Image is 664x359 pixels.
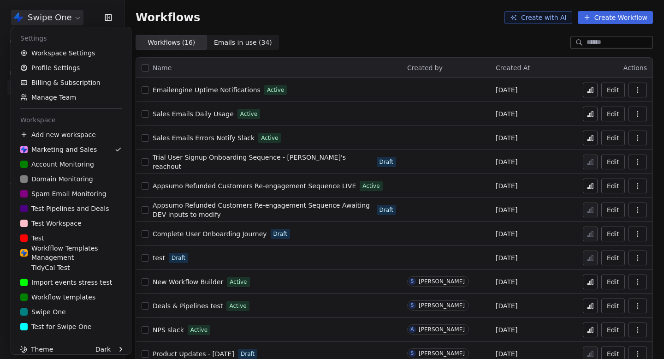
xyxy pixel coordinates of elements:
div: Workflow templates [20,293,95,302]
div: Add new workspace [15,127,127,142]
div: Test [20,233,44,243]
div: Test for Swipe One [20,322,91,331]
a: Billing & Subscription [15,75,127,90]
div: Spam Email Monitoring [20,189,107,198]
div: Dark [95,345,111,354]
div: Settings [15,31,127,46]
img: Swipe%20One%20Logo%201-1.svg [20,249,28,257]
div: Theme [20,345,53,354]
a: Workspace Settings [15,46,127,60]
div: Import events stress test [20,278,112,287]
div: Account Monitoring [20,160,94,169]
a: Manage Team [15,90,127,105]
div: Marketing and Sales [20,145,97,154]
div: Workfflow Templates Management [20,244,122,262]
div: Swipe One [20,307,66,317]
div: Test Pipelines and Deals [20,204,109,213]
img: Swipe%20One%20Logo%201-1.svg [20,146,28,153]
div: Test Workspace [20,219,82,228]
div: Workspace [15,113,127,127]
div: Domain Monitoring [20,174,93,184]
div: TidyCal Test [20,263,70,272]
a: Profile Settings [15,60,127,75]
